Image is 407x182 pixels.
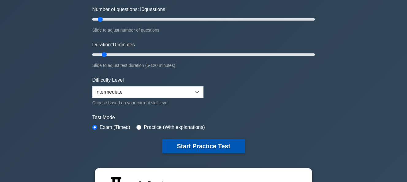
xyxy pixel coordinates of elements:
[112,42,118,47] span: 10
[92,62,315,69] div: Slide to adjust test duration (5-120 minutes)
[92,41,135,48] label: Duration: minutes
[139,7,144,12] span: 10
[162,139,245,153] button: Start Practice Test
[92,114,315,121] label: Test Mode
[144,124,205,131] label: Practice (With explanations)
[92,76,124,84] label: Difficulty Level
[92,99,203,106] div: Choose based on your current skill level
[92,26,315,34] div: Slide to adjust number of questions
[92,6,165,13] label: Number of questions: questions
[100,124,130,131] label: Exam (Timed)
